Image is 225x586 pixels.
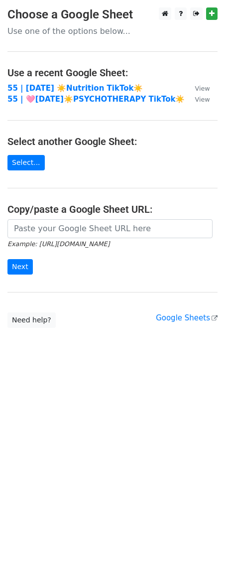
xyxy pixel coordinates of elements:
a: View [185,84,210,93]
a: Need help? [7,312,56,328]
h4: Copy/paste a Google Sheet URL: [7,203,218,215]
h3: Choose a Google Sheet [7,7,218,22]
input: Next [7,259,33,275]
a: 55 | [DATE] ☀️Nutrition TikTok☀️ [7,84,143,93]
h4: Use a recent Google Sheet: [7,67,218,79]
small: View [195,96,210,103]
h4: Select another Google Sheet: [7,136,218,147]
small: Example: [URL][DOMAIN_NAME] [7,240,110,248]
input: Paste your Google Sheet URL here [7,219,213,238]
a: Select... [7,155,45,170]
a: 55 | 🩷[DATE]☀️PSYCHOTHERAPY TikTok☀️ [7,95,185,104]
small: View [195,85,210,92]
p: Use one of the options below... [7,26,218,36]
a: Google Sheets [156,313,218,322]
a: View [185,95,210,104]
